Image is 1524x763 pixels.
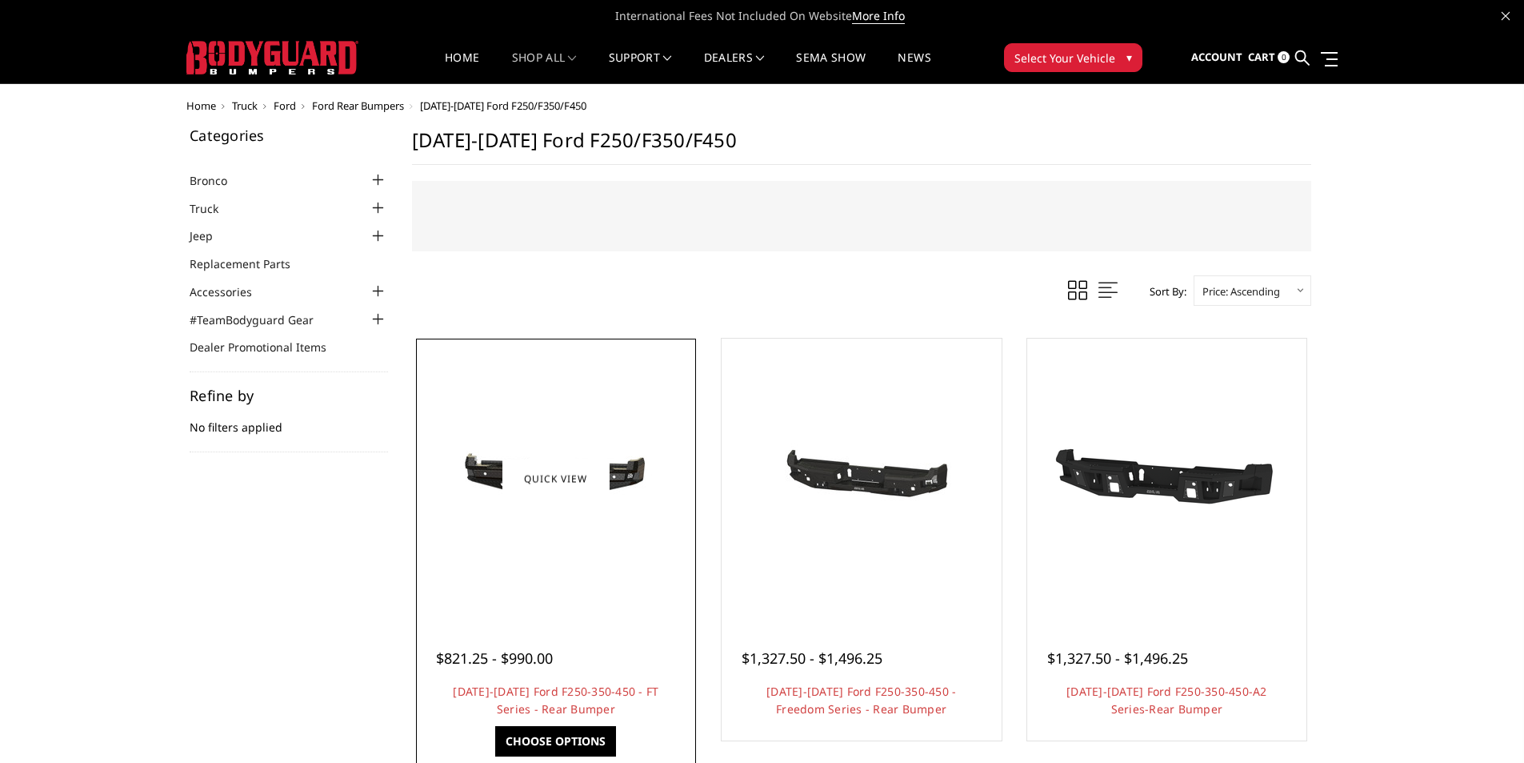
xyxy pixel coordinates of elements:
[1047,649,1188,668] span: $1,327.50 - $1,496.25
[453,684,658,717] a: [DATE]-[DATE] Ford F250-350-450 - FT Series - Rear Bumper
[190,388,388,452] div: No filters applied
[502,460,610,497] a: Quick view
[495,726,616,757] a: Choose Options
[190,200,238,217] a: Truck
[852,8,905,24] a: More Info
[742,649,882,668] span: $1,327.50 - $1,496.25
[412,128,1311,165] h1: [DATE]-[DATE] Ford F250/F350/F450
[190,172,247,189] a: Bronco
[726,343,998,615] a: 2023-2025 Ford F250-350-450 - Freedom Series - Rear Bumper 2023-2025 Ford F250-350-450 - Freedom ...
[445,52,479,83] a: Home
[796,52,866,83] a: SEMA Show
[436,649,553,668] span: $821.25 - $990.00
[186,41,358,74] img: BODYGUARD BUMPERS
[1031,343,1303,615] a: 2023-2025 Ford F250-350-450-A2 Series-Rear Bumper 2023-2025 Ford F250-350-450-A2 Series-Rear Bumper
[1278,51,1290,63] span: 0
[1444,686,1524,763] iframe: Chat Widget
[190,311,334,328] a: #TeamBodyguard Gear
[1038,407,1294,551] img: 2023-2025 Ford F250-350-450-A2 Series-Rear Bumper
[428,418,684,540] img: 2023-2025 Ford F250-350-450 - FT Series - Rear Bumper
[1004,43,1142,72] button: Select Your Vehicle
[609,52,672,83] a: Support
[512,52,577,83] a: shop all
[186,98,216,113] a: Home
[232,98,258,113] a: Truck
[190,227,233,244] a: Jeep
[1126,49,1132,66] span: ▾
[420,343,692,615] a: 2023-2025 Ford F250-350-450 - FT Series - Rear Bumper
[190,283,272,300] a: Accessories
[898,52,930,83] a: News
[1248,50,1275,64] span: Cart
[1191,36,1242,79] a: Account
[312,98,404,113] a: Ford Rear Bumpers
[1191,50,1242,64] span: Account
[1248,36,1290,79] a: Cart 0
[190,388,388,403] h5: Refine by
[420,98,586,113] span: [DATE]-[DATE] Ford F250/F350/F450
[190,339,346,355] a: Dealer Promotional Items
[190,128,388,143] h5: Categories
[766,684,956,717] a: [DATE]-[DATE] Ford F250-350-450 - Freedom Series - Rear Bumper
[1141,279,1186,303] label: Sort By:
[1014,50,1115,66] span: Select Your Vehicle
[190,255,310,272] a: Replacement Parts
[704,52,765,83] a: Dealers
[1066,684,1267,717] a: [DATE]-[DATE] Ford F250-350-450-A2 Series-Rear Bumper
[274,98,296,113] a: Ford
